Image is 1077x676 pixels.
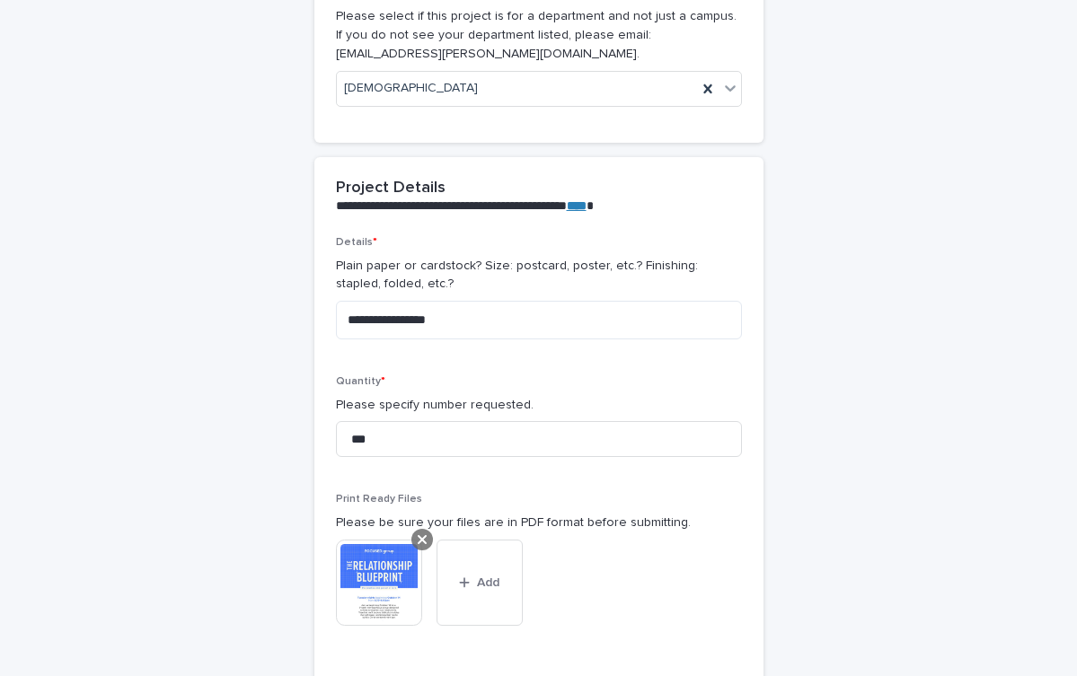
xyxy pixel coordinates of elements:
[336,179,446,198] h2: Project Details
[344,79,478,98] span: [DEMOGRAPHIC_DATA]
[437,540,523,626] button: Add
[336,257,742,294] p: Plain paper or cardstock? Size: postcard, poster, etc.? Finishing: stapled, folded, etc.?
[336,494,422,505] span: Print Ready Files
[336,514,742,532] p: Please be sure your files are in PDF format before submitting.
[336,376,385,387] span: Quantity
[336,237,377,248] span: Details
[477,576,499,589] span: Add
[336,7,742,63] p: Please select if this project is for a department and not just a campus. If you do not see your d...
[336,396,742,415] p: Please specify number requested.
